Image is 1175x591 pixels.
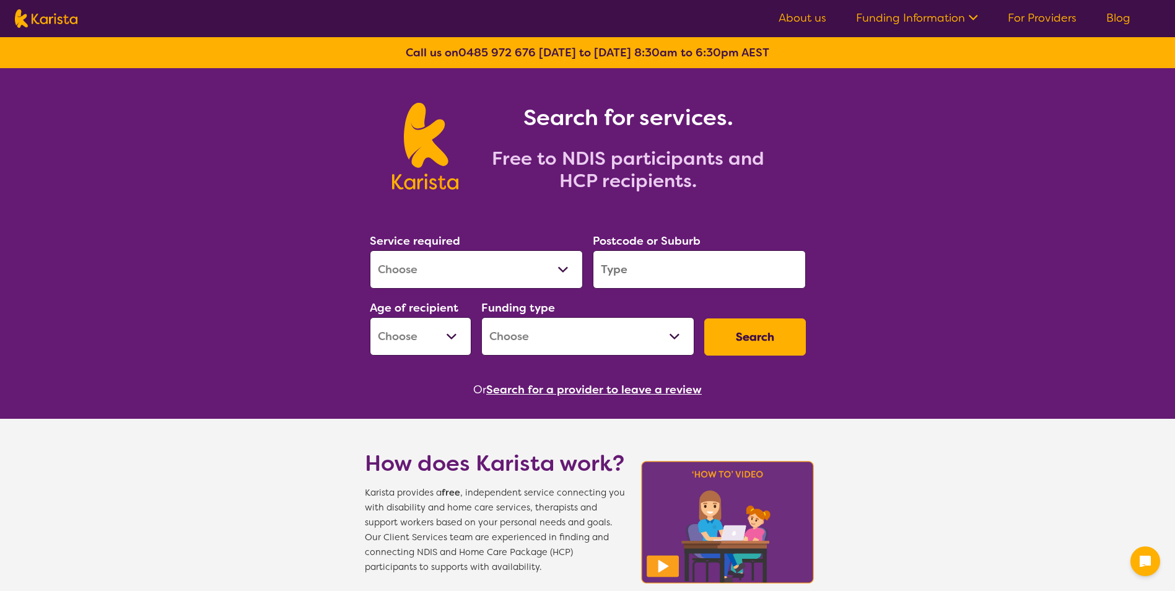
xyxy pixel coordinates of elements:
a: About us [779,11,826,25]
label: Postcode or Suburb [593,234,701,248]
button: Search [704,318,806,356]
img: Karista logo [15,9,77,28]
img: Karista logo [392,103,458,190]
label: Funding type [481,300,555,315]
a: For Providers [1008,11,1077,25]
input: Type [593,250,806,289]
a: 0485 972 676 [458,45,536,60]
span: Or [473,380,486,399]
button: Search for a provider to leave a review [486,380,702,399]
span: Karista provides a , independent service connecting you with disability and home care services, t... [365,486,625,575]
label: Service required [370,234,460,248]
a: Blog [1106,11,1130,25]
h1: Search for services. [473,103,783,133]
h1: How does Karista work? [365,449,625,478]
b: free [442,487,460,499]
h2: Free to NDIS participants and HCP recipients. [473,147,783,192]
img: Karista video [637,457,818,587]
b: Call us on [DATE] to [DATE] 8:30am to 6:30pm AEST [406,45,769,60]
label: Age of recipient [370,300,458,315]
a: Funding Information [856,11,978,25]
